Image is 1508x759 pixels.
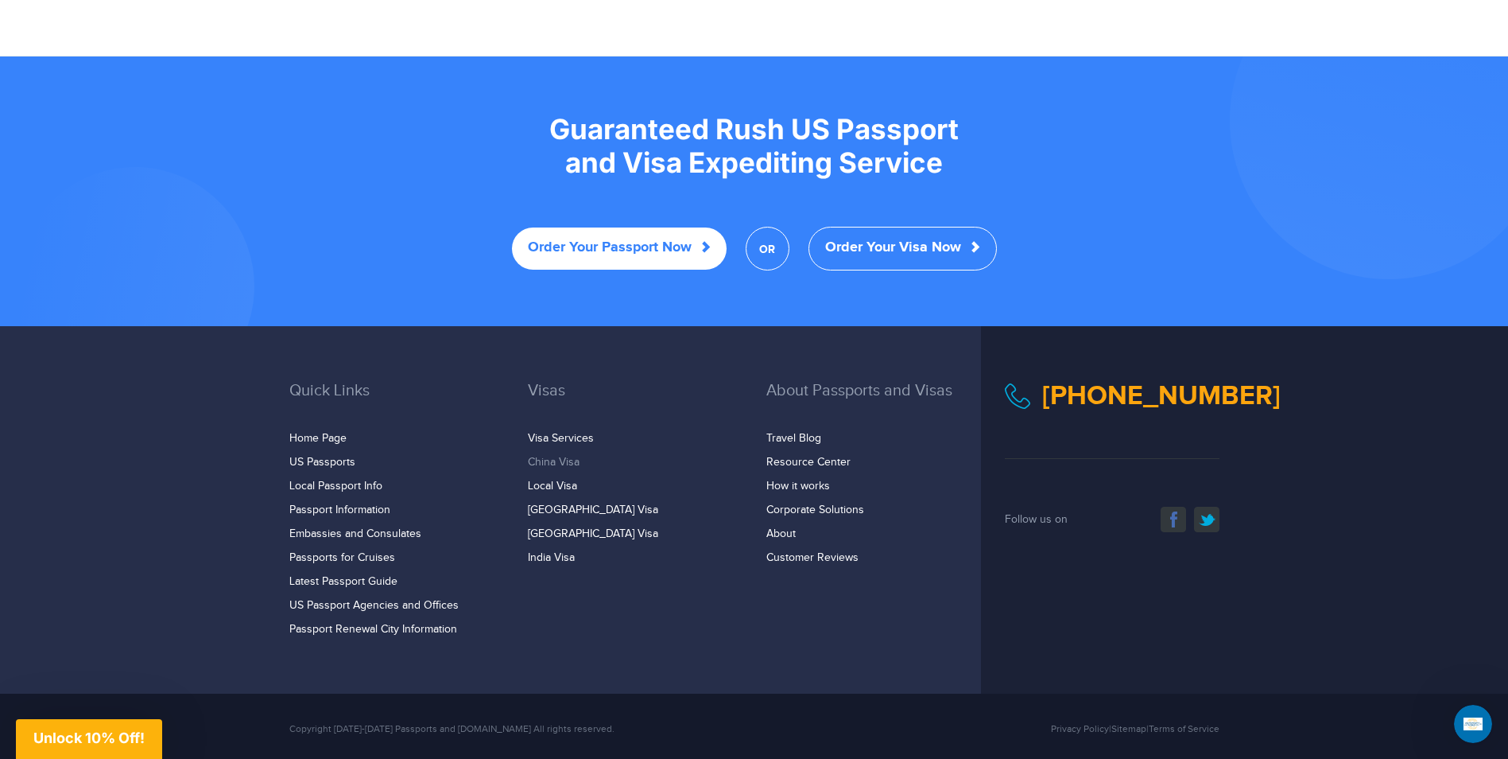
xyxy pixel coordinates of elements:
div: | | [913,722,1231,736]
a: India Visa [528,551,575,564]
a: Corporate Solutions [766,504,864,516]
div: Copyright [DATE]-[DATE] Passports and [DOMAIN_NAME] All rights reserved. [277,722,913,736]
iframe: Intercom live chat [1454,705,1492,743]
span: OR [746,227,789,271]
a: Privacy Policy [1051,723,1109,734]
a: Local Visa [528,480,577,492]
a: Sitemap [1111,723,1146,734]
a: Order Your Passport Now [512,228,727,270]
a: Embassies and Consulates [289,527,421,540]
div: Unlock 10% Off! [16,719,162,759]
a: Resource Center [766,456,851,469]
a: US Passports [289,456,355,469]
h2: Guaranteed Rush US Passport and Visa Expediting Service [289,112,1219,179]
a: Home Page [289,432,347,445]
a: Passport Renewal City Information [289,623,457,636]
a: Travel Blog [766,432,821,445]
h3: Visas [528,382,742,423]
a: China Visa [528,456,580,469]
a: Visa Services [528,432,594,445]
a: [PHONE_NUMBER] [1042,379,1281,412]
a: Local Passport Info [289,480,382,492]
a: Terms of Service [1149,723,1219,734]
a: Passport Information [289,504,390,516]
h3: About Passports and Visas [766,382,981,423]
a: facebook [1161,507,1186,532]
a: About [766,527,796,540]
a: [GEOGRAPHIC_DATA] Visa [528,527,658,540]
a: twitter [1194,507,1219,532]
span: Follow us on [1005,513,1068,526]
a: Customer Reviews [766,551,859,564]
a: Passports for Cruises [289,551,395,564]
h3: Quick Links [289,382,504,423]
span: Unlock 10% Off! [33,730,145,746]
a: [GEOGRAPHIC_DATA] Visa [528,504,658,516]
a: Latest Passport Guide [289,575,397,588]
a: US Passport Agencies and Offices [289,599,459,612]
a: Order Your Visa Now [808,227,997,271]
a: How it works [766,480,830,492]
